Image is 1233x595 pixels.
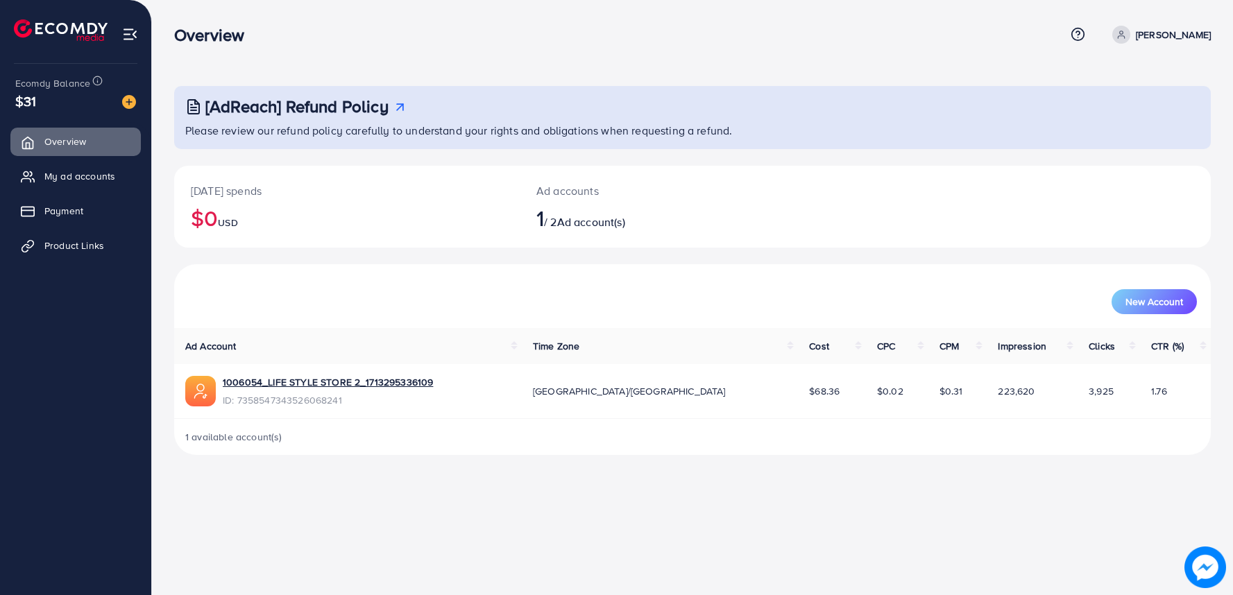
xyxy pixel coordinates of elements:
[191,182,503,199] p: [DATE] spends
[185,122,1202,139] p: Please review our refund policy carefully to understand your rights and obligations when requesti...
[809,339,829,353] span: Cost
[205,96,389,117] h3: [AdReach] Refund Policy
[10,162,141,190] a: My ad accounts
[44,169,115,183] span: My ad accounts
[1151,384,1167,398] span: 1.76
[185,430,282,444] span: 1 available account(s)
[877,339,895,353] span: CPC
[939,339,959,353] span: CPM
[536,182,763,199] p: Ad accounts
[10,128,141,155] a: Overview
[15,76,90,90] span: Ecomdy Balance
[536,205,763,231] h2: / 2
[185,339,237,353] span: Ad Account
[536,202,544,234] span: 1
[44,239,104,252] span: Product Links
[122,95,136,109] img: image
[557,214,625,230] span: Ad account(s)
[998,339,1046,353] span: Impression
[44,204,83,218] span: Payment
[1107,26,1211,44] a: [PERSON_NAME]
[218,216,237,230] span: USD
[185,376,216,406] img: ic-ads-acc.e4c84228.svg
[1184,546,1226,588] img: image
[809,384,840,398] span: $68.36
[14,19,108,41] img: logo
[15,91,36,111] span: $31
[223,393,433,407] span: ID: 7358547343526068241
[10,232,141,259] a: Product Links
[1089,339,1115,353] span: Clicks
[1112,289,1197,314] button: New Account
[877,384,903,398] span: $0.02
[174,25,255,45] h3: Overview
[1136,26,1211,43] p: [PERSON_NAME]
[1151,339,1184,353] span: CTR (%)
[10,197,141,225] a: Payment
[191,205,503,231] h2: $0
[939,384,963,398] span: $0.31
[122,26,138,42] img: menu
[1125,297,1183,307] span: New Account
[1089,384,1114,398] span: 3,925
[44,135,86,148] span: Overview
[998,384,1035,398] span: 223,620
[223,375,433,389] a: 1006054_LIFE STYLE STORE 2_1713295336109
[533,384,726,398] span: [GEOGRAPHIC_DATA]/[GEOGRAPHIC_DATA]
[533,339,579,353] span: Time Zone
